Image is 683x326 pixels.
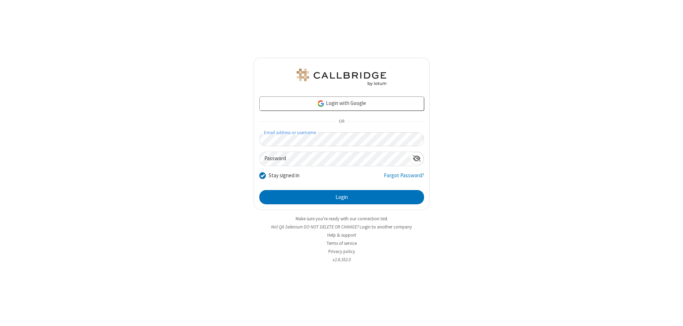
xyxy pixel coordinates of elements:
a: Help & support [327,232,356,238]
input: Password [260,152,410,166]
button: Login [259,190,424,204]
img: QA Selenium DO NOT DELETE OR CHANGE [295,69,388,86]
a: Login with Google [259,96,424,111]
img: google-icon.png [317,100,325,107]
span: OR [336,117,347,127]
li: v2.6.352.0 [254,256,430,263]
a: Make sure you're ready with our connection test [296,216,387,222]
div: Show password [410,152,424,165]
a: Privacy policy [328,248,355,254]
button: Login to another company [360,224,412,230]
li: Not QA Selenium DO NOT DELETE OR CHANGE? [254,224,430,230]
a: Forgot Password? [384,172,424,185]
label: Stay signed in [269,172,300,180]
input: Email address or username [259,132,424,146]
a: Terms of service [327,240,357,246]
